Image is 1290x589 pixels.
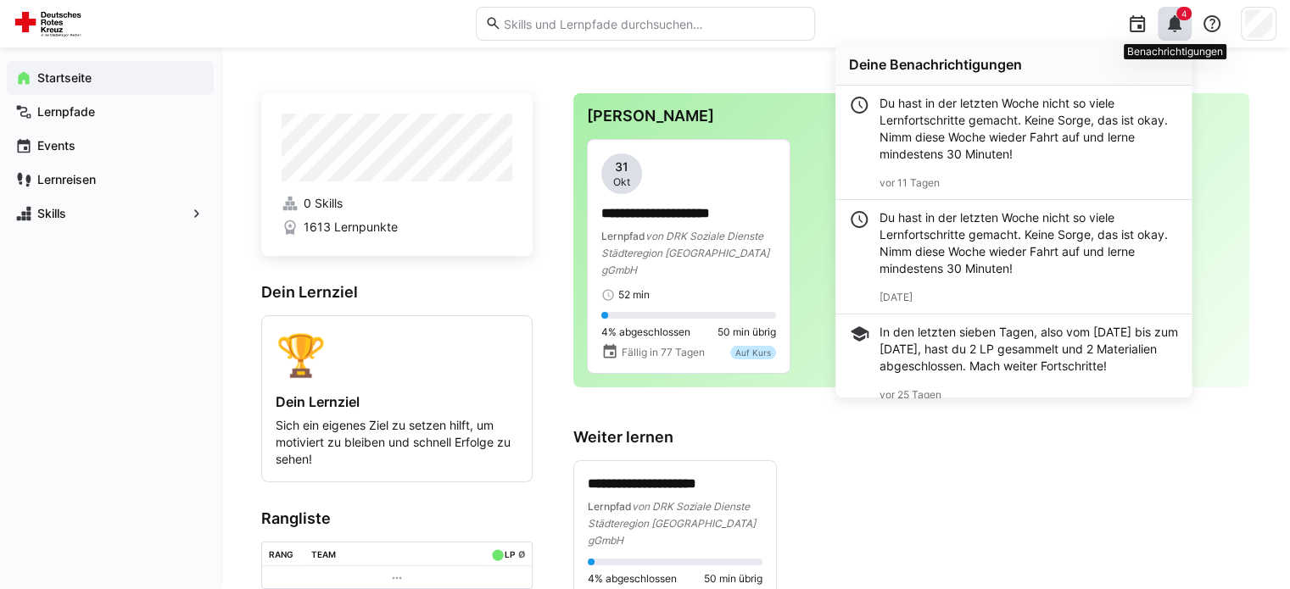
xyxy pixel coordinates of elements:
span: vor 25 Tagen [880,388,941,401]
div: Auf Kurs [730,346,776,359]
span: 4% abgeschlossen [588,572,677,586]
span: Lernpfad [601,230,645,242]
input: Skills und Lernpfade durchsuchen… [501,16,805,31]
span: 0 Skills [304,195,343,212]
h3: [PERSON_NAME] [587,107,1236,125]
span: Fällig in 77 Tagen [622,346,705,359]
div: Du hast in der letzten Woche nicht so viele Lernfortschritte gemacht. Keine Sorge, das ist okay. ... [880,209,1178,277]
h3: Dein Lernziel [261,283,533,302]
span: 50 min übrig [704,572,762,586]
span: 1613 Lernpunkte [304,219,398,236]
span: von DRK Soziale Dienste Städteregion [GEOGRAPHIC_DATA] gGmbH [588,500,756,547]
span: Lernpfad [588,500,632,513]
span: 52 min [618,288,650,302]
div: Benachrichtigungen [1124,44,1226,59]
span: 4 [1181,8,1187,19]
span: 31 [615,158,628,175]
div: 🏆 [276,330,518,380]
h3: Weiter lernen [573,428,1249,447]
h4: Dein Lernziel [276,393,518,410]
a: 0 Skills [282,195,512,212]
span: vor 11 Tagen [880,176,940,189]
h3: Rangliste [261,509,533,528]
span: 4% abgeschlossen [601,325,690,339]
span: von DRK Soziale Dienste Städteregion [GEOGRAPHIC_DATA] gGmbH [601,230,769,276]
span: Okt [613,175,630,189]
div: Du hast in der letzten Woche nicht so viele Lernfortschritte gemacht. Keine Sorge, das ist okay. ... [880,95,1178,163]
a: ø [517,546,525,560]
div: In den letzten sieben Tagen, also vom [DATE] bis zum [DATE], hast du 2 LP gesammelt und 2 Materia... [880,324,1178,375]
span: [DATE] [880,291,913,303]
div: Rang [269,549,293,559]
p: Sich ein eigenes Ziel zu setzen hilft, um motiviert zu bleiben und schnell Erfolge zu sehen! [276,417,518,468]
div: Deine Benachrichtigungen [849,56,1178,73]
div: LP [505,549,515,559]
div: Team [311,549,336,559]
span: 50 min übrig [718,325,776,339]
